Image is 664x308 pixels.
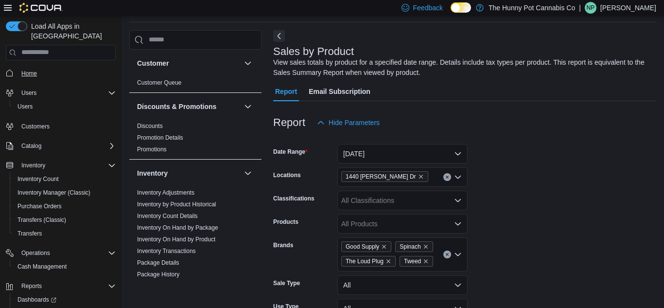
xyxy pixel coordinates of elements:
label: Date Range [273,148,308,156]
a: Customer Queue [137,79,181,86]
span: Inventory Count [17,175,59,183]
span: Catalog [21,142,41,150]
span: Transfers [14,228,116,239]
a: Promotion Details [137,134,183,141]
span: Hide Parameters [329,118,380,127]
button: Open list of options [454,173,462,181]
button: Home [2,66,120,80]
button: Customers [2,119,120,133]
div: Discounts & Promotions [129,120,262,159]
span: Users [17,103,33,110]
a: Dashboards [14,294,60,306]
a: Inventory On Hand by Product [137,236,215,243]
span: Package History [137,271,179,278]
button: Discounts & Promotions [242,101,254,112]
button: Users [10,100,120,113]
span: Inventory [17,160,116,171]
button: Inventory Manager (Classic) [10,186,120,199]
span: Cash Management [14,261,116,272]
span: Reports [17,280,116,292]
button: Customer [137,58,240,68]
a: Inventory Manager (Classic) [14,187,94,199]
span: Feedback [413,3,443,13]
span: Promotions [137,145,167,153]
span: Good Supply [341,241,391,252]
span: Users [14,101,116,112]
a: Inventory Adjustments [137,189,194,196]
button: Users [2,86,120,100]
span: Email Subscription [309,82,370,101]
button: Open list of options [454,197,462,204]
button: Inventory [137,168,240,178]
a: Customers [17,121,53,132]
a: Inventory Count [14,173,63,185]
span: Purchase Orders [14,200,116,212]
a: Inventory Transactions [137,248,196,254]
button: [DATE] [337,144,468,163]
button: Next [273,30,285,42]
button: Remove The Loud Plug from selection in this group [385,258,391,264]
button: Catalog [17,140,45,152]
button: Cash Management [10,260,120,273]
span: Purchase Orders [17,202,62,210]
span: Inventory On Hand by Product [137,236,215,243]
span: Inventory Count Details [137,212,198,220]
a: Promotions [137,146,167,153]
span: Operations [21,249,50,257]
p: The Hunny Pot Cannabis Co [489,2,575,14]
button: Purchase Orders [10,199,120,213]
span: Users [21,89,36,97]
h3: Sales by Product [273,46,354,57]
a: Package Details [137,259,179,266]
span: NP [587,2,595,14]
h3: Customer [137,58,169,68]
button: Open list of options [454,251,462,258]
button: Transfers [10,227,120,240]
span: Report [275,82,297,101]
span: 1440 Quinn Dr [341,171,428,182]
button: Users [17,87,40,99]
button: All [337,275,468,295]
span: Transfers (Classic) [14,214,116,226]
label: Locations [273,171,301,179]
button: Inventory [2,159,120,172]
span: Home [21,70,37,77]
button: Catalog [2,139,120,153]
span: Inventory Manager (Classic) [14,187,116,199]
a: Discounts [137,123,163,129]
span: Tweed [400,256,433,267]
button: Inventory [17,160,49,171]
label: Brands [273,241,293,249]
img: Cova [19,3,63,13]
button: Remove Spinach from selection in this group [423,244,429,250]
h3: Discounts & Promotions [137,102,216,111]
p: | [579,2,581,14]
span: Users [17,87,116,99]
span: Package Details [137,259,179,267]
span: Discounts [137,122,163,130]
span: Inventory On Hand by Package [137,224,218,232]
span: Good Supply [346,242,379,252]
span: Operations [17,247,116,259]
a: Inventory On Hand by Package [137,224,218,231]
span: 1440 [PERSON_NAME] Dr [346,172,416,181]
button: Customer [242,57,254,69]
label: Sale Type [273,279,300,287]
a: Cash Management [14,261,70,272]
span: Cash Management [17,263,67,271]
span: The Loud Plug [341,256,396,267]
span: Home [17,67,116,79]
span: Inventory Transactions [137,247,196,255]
a: Dashboards [10,293,120,307]
span: Spinach [400,242,420,252]
span: Customers [21,123,50,130]
span: Dashboards [14,294,116,306]
span: Transfers (Classic) [17,216,66,224]
p: [PERSON_NAME] [600,2,656,14]
a: Users [14,101,36,112]
a: Purchase Orders [14,200,66,212]
span: Inventory Manager (Classic) [17,189,90,197]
